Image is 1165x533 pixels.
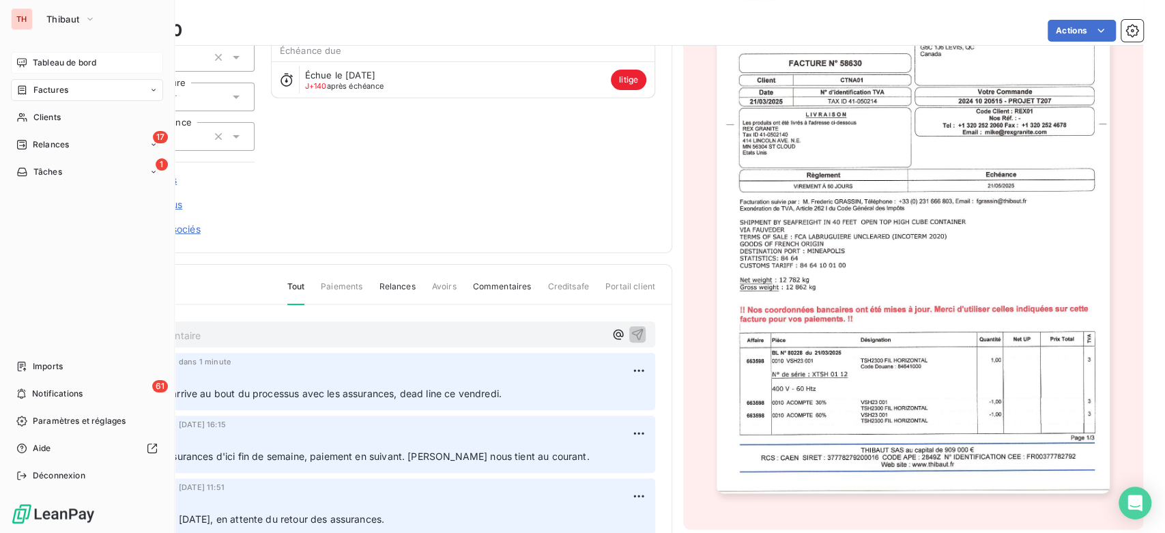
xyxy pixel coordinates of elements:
[1048,20,1116,42] button: Actions
[91,388,502,399] span: Semble que TNA arrive au bout du processus avec les assurances, dead line ce vendredi.
[547,280,589,304] span: Creditsafe
[33,415,126,427] span: Paramètres et réglages
[11,8,33,30] div: TH
[32,388,83,400] span: Notifications
[305,82,384,90] span: après échéance
[179,483,225,491] span: [DATE] 11:51
[46,14,79,25] span: Thibaut
[11,503,96,525] img: Logo LeanPay
[33,166,62,178] span: Tâches
[33,442,51,455] span: Aide
[305,81,327,91] span: J+140
[179,420,226,429] span: [DATE] 16:15
[156,158,168,171] span: 1
[305,70,375,81] span: Échue le [DATE]
[473,280,532,304] span: Commentaires
[91,513,384,525] span: Réunion avec TNA [DATE], en attente du retour des assurances.
[280,45,342,56] span: Échéance due
[152,380,168,392] span: 61
[33,111,61,124] span: Clients
[11,437,163,459] a: Aide
[179,358,231,366] span: dans 1 minute
[1119,487,1151,519] div: Open Intercom Messenger
[432,280,457,304] span: Avoirs
[605,280,655,304] span: Portail client
[33,84,68,96] span: Factures
[91,450,590,462] span: déblocage des assurances d'ici fin de semaine, paiement en suivant. [PERSON_NAME] nous tient au c...
[153,131,168,143] span: 17
[611,70,646,90] span: litige
[287,280,305,305] span: Tout
[33,57,96,69] span: Tableau de bord
[33,360,63,373] span: Imports
[379,280,415,304] span: Relances
[33,139,69,151] span: Relances
[321,280,362,304] span: Paiements
[33,470,85,482] span: Déconnexion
